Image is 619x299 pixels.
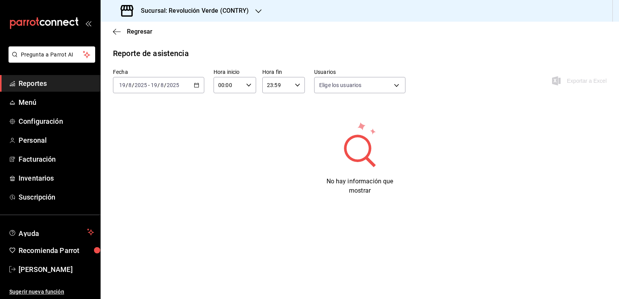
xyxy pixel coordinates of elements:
span: Reportes [19,78,94,89]
button: open_drawer_menu [85,20,91,26]
span: Facturación [19,154,94,164]
span: Regresar [127,28,152,35]
button: Pregunta a Parrot AI [9,46,95,63]
span: Ayuda [19,227,84,237]
span: Pregunta a Parrot AI [21,51,83,59]
span: Personal [19,135,94,145]
span: - [148,82,150,88]
span: Inventarios [19,173,94,183]
span: Recomienda Parrot [19,245,94,256]
span: / [132,82,134,88]
input: -- [119,82,126,88]
span: [PERSON_NAME] [19,264,94,275]
label: Hora fin [262,69,305,75]
span: / [157,82,160,88]
a: Pregunta a Parrot AI [5,56,95,64]
input: -- [160,82,164,88]
span: Suscripción [19,192,94,202]
input: ---- [166,82,180,88]
span: / [164,82,166,88]
span: / [126,82,128,88]
label: Hora inicio [214,69,256,75]
span: No hay información que mostrar [327,178,393,194]
input: -- [128,82,132,88]
span: Elige los usuarios [319,81,361,89]
button: Regresar [113,28,152,35]
div: Reporte de asistencia [113,48,189,59]
input: ---- [134,82,147,88]
span: Configuración [19,116,94,126]
span: Menú [19,97,94,108]
span: Sugerir nueva función [9,288,94,296]
label: Fecha [113,69,204,75]
input: -- [150,82,157,88]
label: Usuarios [314,69,405,75]
h3: Sucursal: Revolución Verde (CONTRY) [135,6,249,15]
